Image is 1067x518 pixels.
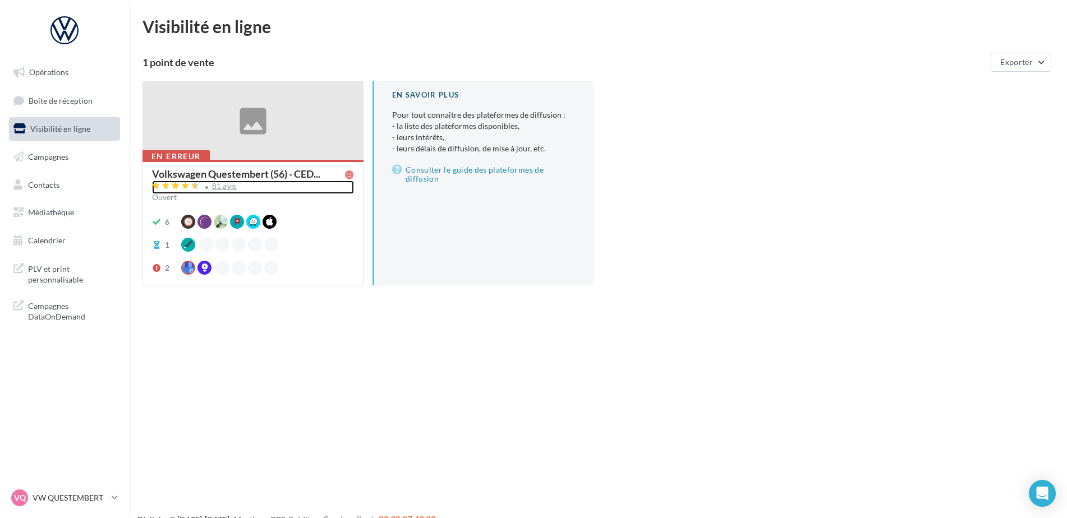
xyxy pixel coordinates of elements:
[28,235,66,245] span: Calendrier
[7,61,122,84] a: Opérations
[392,143,576,154] li: - leurs délais de diffusion, de mise à jour, etc.
[33,492,107,503] p: VW QUESTEMBERT
[7,229,122,252] a: Calendrier
[142,150,210,163] div: En erreur
[212,183,237,190] div: 81 avis
[392,163,576,186] a: Consulter le guide des plateformes de diffusion
[28,261,116,285] span: PLV et print personnalisable
[7,145,122,169] a: Campagnes
[152,192,177,202] span: Ouvert
[392,90,576,100] div: En savoir plus
[30,124,90,133] span: Visibilité en ligne
[9,487,120,508] a: VQ VW QUESTEMBERT
[28,152,68,161] span: Campagnes
[152,181,354,194] a: 81 avis
[392,132,576,143] li: - leurs intérêts,
[28,179,59,189] span: Contacts
[392,121,576,132] li: - la liste des plateformes disponibles,
[7,257,122,290] a: PLV et print personnalisable
[991,53,1051,72] button: Exporter
[29,67,68,77] span: Opérations
[165,216,169,228] div: 6
[7,294,122,327] a: Campagnes DataOnDemand
[28,207,74,217] span: Médiathèque
[7,89,122,113] a: Boîte de réception
[7,117,122,141] a: Visibilité en ligne
[28,298,116,322] span: Campagnes DataOnDemand
[14,492,26,503] span: VQ
[165,239,169,251] div: 1
[152,169,320,179] span: Volkswagen Questembert (56) - CED...
[392,109,576,154] p: Pour tout connaître des plateformes de diffusion :
[142,18,1054,35] div: Visibilité en ligne
[1029,480,1056,507] div: Open Intercom Messenger
[142,57,986,67] div: 1 point de vente
[29,95,93,105] span: Boîte de réception
[165,262,169,274] div: 2
[1000,57,1033,67] span: Exporter
[7,201,122,224] a: Médiathèque
[7,173,122,197] a: Contacts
